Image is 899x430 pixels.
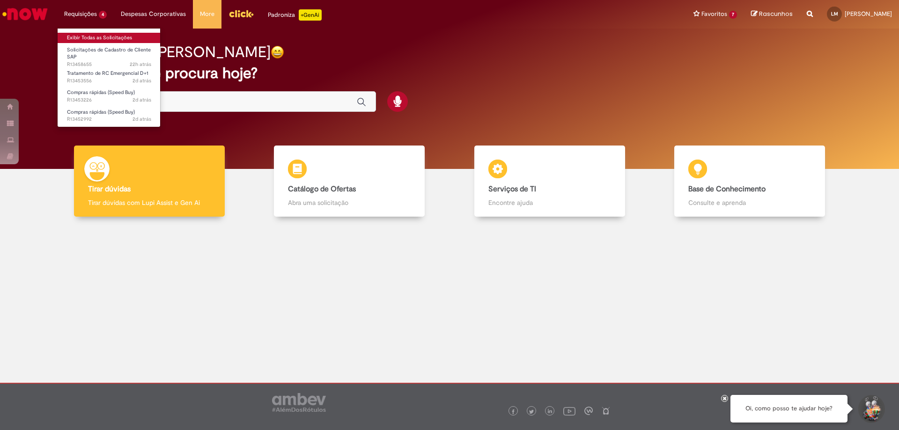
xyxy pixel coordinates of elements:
[488,184,536,194] b: Serviços de TI
[751,10,793,19] a: Rascunhos
[67,96,151,104] span: R13453226
[299,9,322,21] p: +GenAi
[288,184,356,194] b: Catálogo de Ofertas
[831,11,838,17] span: LM
[688,184,766,194] b: Base de Conhecimento
[730,395,847,423] div: Oi, como posso te ajudar hoje?
[99,11,107,19] span: 4
[602,407,610,415] img: logo_footer_naosei.png
[488,198,611,207] p: Encontre ajuda
[548,409,553,415] img: logo_footer_linkedin.png
[584,407,593,415] img: logo_footer_workplace.png
[250,146,450,217] a: Catálogo de Ofertas Abra uma solicitação
[67,61,151,68] span: R13458655
[449,146,650,217] a: Serviços de TI Encontre ajuda
[67,116,151,123] span: R13452992
[650,146,850,217] a: Base de Conhecimento Consulte e aprenda
[67,77,151,85] span: R13453556
[529,409,534,414] img: logo_footer_twitter.png
[64,9,97,19] span: Requisições
[288,198,411,207] p: Abra uma solicitação
[81,65,818,81] h2: O que você procura hoje?
[845,10,892,18] span: [PERSON_NAME]
[1,5,49,23] img: ServiceNow
[67,109,135,116] span: Compras rápidas (Speed Buy)
[49,146,250,217] a: Tirar dúvidas Tirar dúvidas com Lupi Assist e Gen Ai
[88,198,211,207] p: Tirar dúvidas com Lupi Assist e Gen Ai
[58,107,161,124] a: Aberto R13452992 : Compras rápidas (Speed Buy)
[58,68,161,86] a: Aberto R13453556 : Tratamento de RC Emergencial D+1
[272,393,326,412] img: logo_footer_ambev_rotulo_gray.png
[133,116,151,123] span: 2d atrás
[729,11,737,19] span: 7
[88,184,131,194] b: Tirar dúvidas
[67,70,148,77] span: Tratamento de RC Emergencial D+1
[57,28,161,127] ul: Requisições
[121,9,186,19] span: Despesas Corporativas
[58,45,161,65] a: Aberto R13458655 : Solicitações de Cadastro de Cliente SAP
[268,9,322,21] div: Padroniza
[200,9,214,19] span: More
[133,77,151,84] time: 27/08/2025 16:25:50
[130,61,151,68] time: 28/08/2025 15:24:02
[271,45,284,59] img: happy-face.png
[133,96,151,103] span: 2d atrás
[857,395,885,423] button: Iniciar Conversa de Suporte
[58,87,161,105] a: Aberto R13453226 : Compras rápidas (Speed Buy)
[688,198,811,207] p: Consulte e aprenda
[563,405,575,417] img: logo_footer_youtube.png
[81,44,271,60] h2: Boa tarde, [PERSON_NAME]
[133,96,151,103] time: 27/08/2025 15:36:53
[759,9,793,18] span: Rascunhos
[228,7,254,21] img: click_logo_yellow_360x200.png
[701,9,727,19] span: Favoritos
[133,116,151,123] time: 27/08/2025 15:04:41
[58,33,161,43] a: Exibir Todas as Solicitações
[133,77,151,84] span: 2d atrás
[511,409,516,414] img: logo_footer_facebook.png
[130,61,151,68] span: 22h atrás
[67,89,135,96] span: Compras rápidas (Speed Buy)
[67,46,151,61] span: Solicitações de Cadastro de Cliente SAP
